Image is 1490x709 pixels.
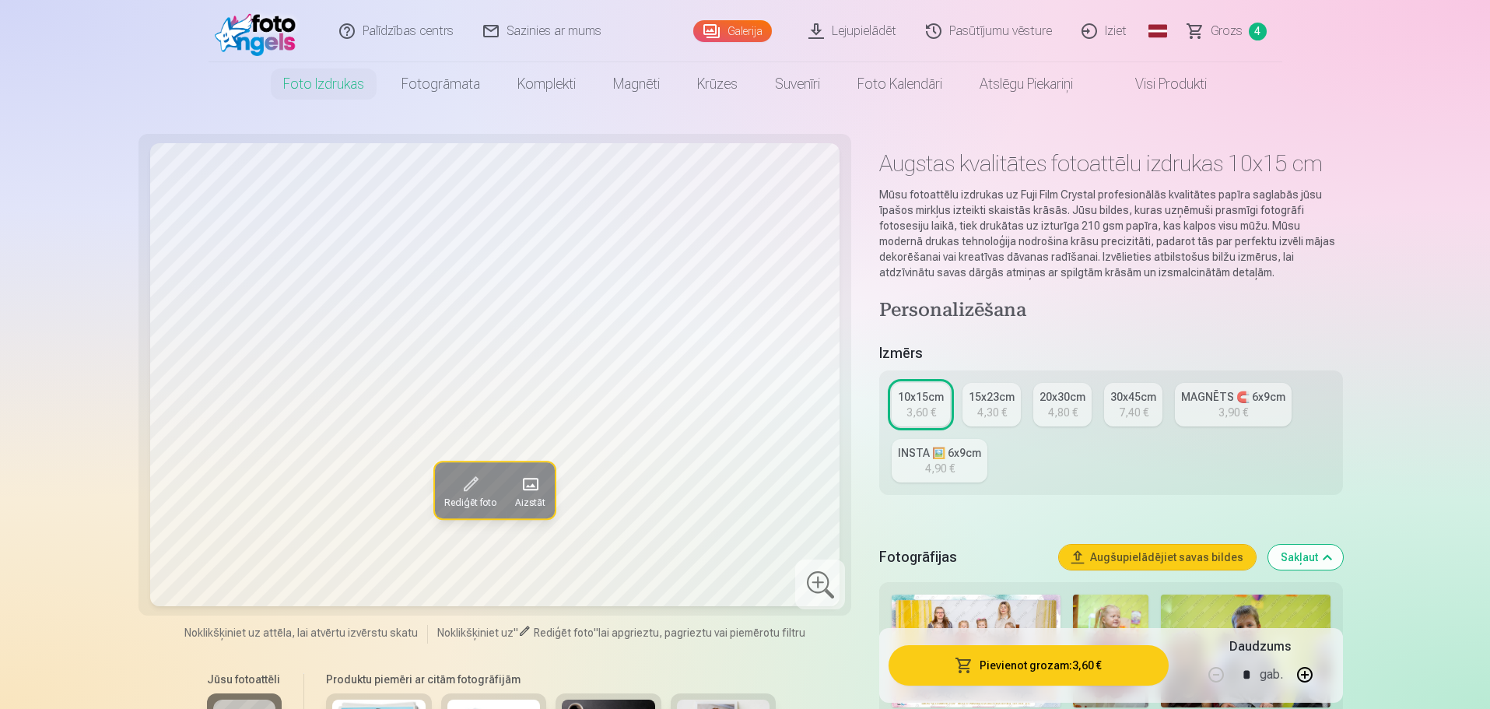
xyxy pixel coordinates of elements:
[756,62,839,106] a: Suvenīri
[977,405,1007,420] div: 4,30 €
[594,627,598,639] span: "
[892,383,950,426] a: 10x15cm3,60 €
[437,627,514,639] span: Noklikšķiniet uz
[962,383,1021,426] a: 15x23cm4,30 €
[207,672,282,687] h6: Jūsu fotoattēli
[1048,405,1078,420] div: 4,80 €
[435,462,506,518] button: Rediģēt foto
[515,497,545,509] span: Aizstāt
[969,389,1015,405] div: 15x23cm
[925,461,955,476] div: 4,90 €
[889,645,1168,686] button: Pievienot grozam:3,60 €
[693,20,772,42] a: Galerija
[594,62,678,106] a: Magnēti
[1059,545,1256,570] button: Augšupielādējiet savas bildes
[879,342,1342,364] h5: Izmērs
[506,462,555,518] button: Aizstāt
[1092,62,1225,106] a: Visi produkti
[879,546,1046,568] h5: Fotogrāfijas
[1218,405,1248,420] div: 3,90 €
[1110,389,1156,405] div: 30x45cm
[898,445,981,461] div: INSTA 🖼️ 6x9cm
[1249,23,1267,40] span: 4
[499,62,594,106] a: Komplekti
[1175,383,1292,426] a: MAGNĒTS 🧲 6x9cm3,90 €
[383,62,499,106] a: Fotogrāmata
[892,439,987,483] a: INSTA 🖼️ 6x9cm4,90 €
[514,627,518,639] span: "
[1119,405,1148,420] div: 7,40 €
[879,149,1342,177] h1: Augstas kvalitātes fotoattēlu izdrukas 10x15 cm
[534,627,594,639] span: Rediģēt foto
[215,6,304,56] img: /fa1
[1181,389,1285,405] div: MAGNĒTS 🧲 6x9cm
[906,405,936,420] div: 3,60 €
[879,187,1342,280] p: Mūsu fotoattēlu izdrukas uz Fuji Film Crystal profesionālās kvalitātes papīra saglabās jūsu īpašo...
[1039,389,1085,405] div: 20x30cm
[898,389,944,405] div: 10x15cm
[839,62,961,106] a: Foto kalendāri
[1104,383,1162,426] a: 30x45cm7,40 €
[1033,383,1092,426] a: 20x30cm4,80 €
[961,62,1092,106] a: Atslēgu piekariņi
[1211,22,1243,40] span: Grozs
[1268,545,1343,570] button: Sakļaut
[184,625,418,641] span: Noklikšķiniet uz attēla, lai atvērtu izvērstu skatu
[1260,656,1283,693] div: gab.
[1229,637,1291,656] h5: Daudzums
[320,672,782,687] h6: Produktu piemēri ar citām fotogrāfijām
[444,497,496,509] span: Rediģēt foto
[678,62,756,106] a: Krūzes
[879,299,1342,324] h4: Personalizēšana
[598,627,805,639] span: lai apgrieztu, pagrieztu vai piemērotu filtru
[265,62,383,106] a: Foto izdrukas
